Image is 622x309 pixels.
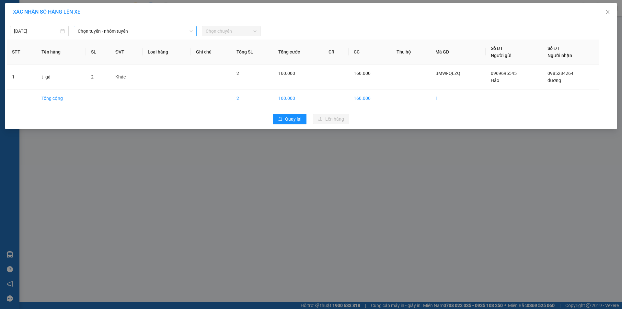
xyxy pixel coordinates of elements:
[605,9,610,15] span: close
[491,78,499,83] span: Hảo
[3,36,39,55] b: 148/31 [PERSON_NAME], P6, Q Gò Vấp
[349,40,391,65] th: CC
[45,36,84,48] b: 33 Bác Ái, P Phước Hội, TX Lagi
[323,40,349,65] th: CR
[13,9,80,15] span: XÁC NHẬN SỐ HÀNG LÊN XE
[231,89,273,107] td: 2
[191,40,231,65] th: Ghi chú
[349,89,391,107] td: 160.000
[547,53,572,58] span: Người nhận
[430,89,485,107] td: 1
[391,40,430,65] th: Thu hộ
[599,3,617,21] button: Close
[273,40,323,65] th: Tổng cước
[36,65,86,89] td: t- gà
[110,65,143,89] td: Khác
[78,26,193,36] span: Chọn tuyến - nhóm tuyến
[435,71,460,76] span: BMWFQEZQ
[14,28,59,35] input: 12/10/2025
[273,114,306,124] button: rollbackQuay lại
[231,40,273,65] th: Tổng SL
[3,36,8,41] span: environment
[86,40,110,65] th: SL
[3,28,45,35] li: VP Gò Vấp
[547,78,561,83] span: dương
[3,3,94,16] li: Mỹ Loan
[491,53,512,58] span: Người gửi
[278,71,295,76] span: 160.000
[285,115,301,123] span: Quay lại
[430,40,485,65] th: Mã GD
[273,89,323,107] td: 160.000
[7,40,36,65] th: STT
[206,26,257,36] span: Chọn chuyến
[354,71,371,76] span: 160.000
[313,114,349,124] button: uploadLên hàng
[547,71,573,76] span: 0985284264
[278,117,282,122] span: rollback
[7,65,36,89] td: 1
[189,29,193,33] span: down
[3,3,26,26] img: logo.jpg
[491,71,517,76] span: 0969695545
[36,40,86,65] th: Tên hàng
[45,36,49,41] span: environment
[143,40,191,65] th: Loại hàng
[91,74,94,79] span: 2
[110,40,143,65] th: ĐVT
[236,71,239,76] span: 2
[36,89,86,107] td: Tổng cộng
[547,46,560,51] span: Số ĐT
[491,46,503,51] span: Số ĐT
[45,28,86,35] li: VP LaGi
